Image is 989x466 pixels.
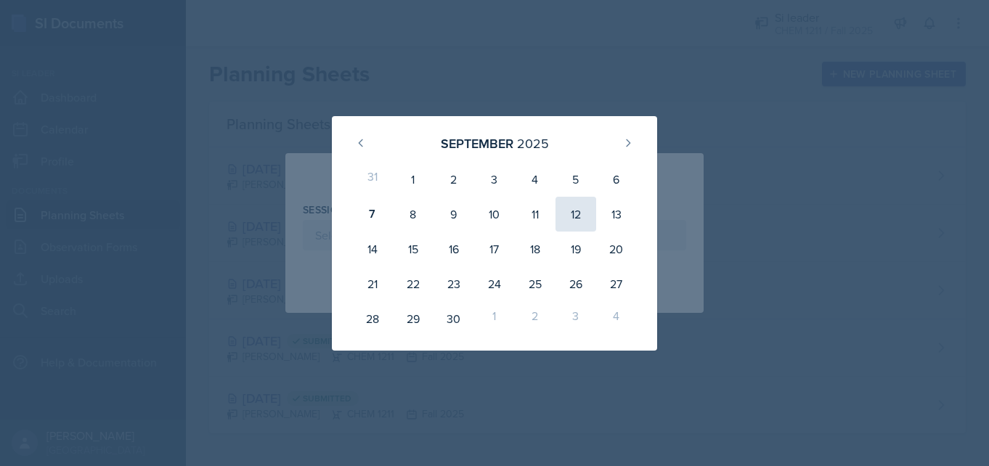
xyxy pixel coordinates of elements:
div: 15 [393,232,434,266]
div: 1 [474,301,515,336]
div: 23 [434,266,474,301]
div: 4 [515,162,555,197]
div: 16 [434,232,474,266]
div: 1 [393,162,434,197]
div: 3 [555,301,596,336]
div: 28 [352,301,393,336]
div: 14 [352,232,393,266]
div: 9 [434,197,474,232]
div: 22 [393,266,434,301]
div: 19 [555,232,596,266]
div: 18 [515,232,555,266]
div: 13 [596,197,637,232]
div: 17 [474,232,515,266]
div: 26 [555,266,596,301]
div: 2 [515,301,555,336]
div: 31 [352,162,393,197]
div: 6 [596,162,637,197]
div: 2 [434,162,474,197]
div: 21 [352,266,393,301]
div: 25 [515,266,555,301]
div: 20 [596,232,637,266]
div: 2025 [517,134,549,153]
div: 8 [393,197,434,232]
div: 12 [555,197,596,232]
div: 3 [474,162,515,197]
div: September [441,134,513,153]
div: 27 [596,266,637,301]
div: 29 [393,301,434,336]
div: 5 [555,162,596,197]
div: 30 [434,301,474,336]
div: 24 [474,266,515,301]
div: 4 [596,301,637,336]
div: 10 [474,197,515,232]
div: 11 [515,197,555,232]
div: 7 [352,197,393,232]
